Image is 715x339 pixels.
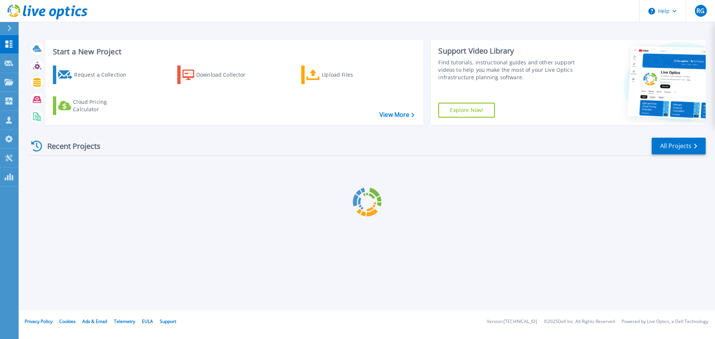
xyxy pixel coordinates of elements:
a: Download Collector [177,65,260,84]
a: View More [379,111,414,118]
li: Powered by Live Optics, a Dell Technology [622,319,708,324]
div: Request a Collection [74,67,134,82]
div: Upload Files [322,67,381,82]
a: Cloud Pricing Calculator [53,96,136,115]
li: © 2025 Dell Inc. All Rights Reserved [544,319,615,324]
div: Recent Projects [29,137,111,155]
a: EULA [142,318,153,324]
div: Support Video Library [438,46,578,56]
a: Explore Now! [438,103,495,118]
a: Ads & Email [82,318,107,324]
li: Version: [TECHNICAL_ID] [487,319,537,324]
h3: Start a New Project [53,48,414,56]
a: Privacy Policy [25,318,53,324]
span: RG [696,8,705,14]
a: Upload Files [301,65,384,84]
a: Support [160,318,176,324]
div: Cloud Pricing Calculator [73,98,133,113]
a: Request a Collection [53,65,136,84]
div: Find tutorials, instructional guides and other support videos to help you make the most of your L... [438,59,578,81]
a: Cookies [59,318,76,324]
a: Telemetry [114,318,135,324]
a: All Projects [652,138,706,154]
div: Download Collector [196,67,256,82]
